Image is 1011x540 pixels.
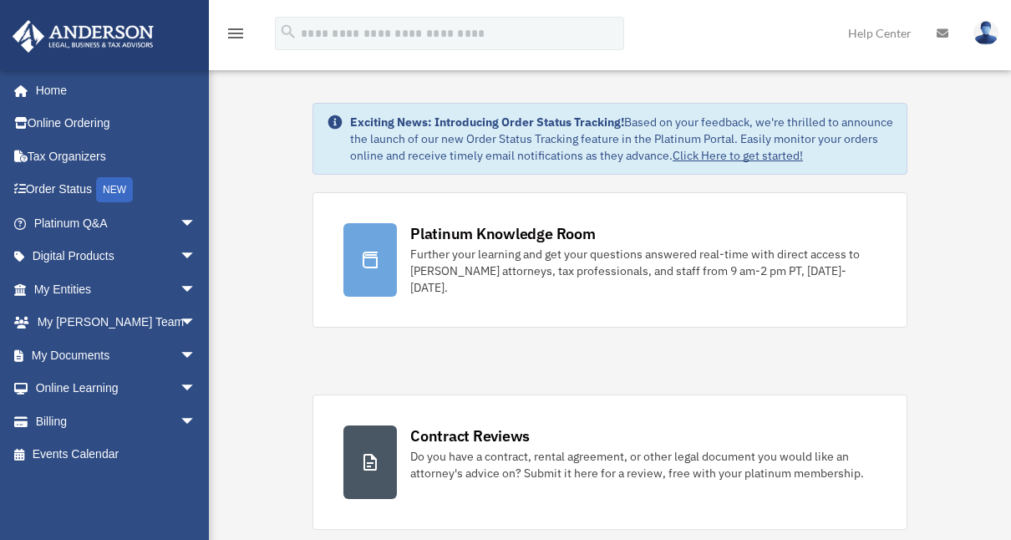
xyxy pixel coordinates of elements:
a: My Entitiesarrow_drop_down [12,273,221,306]
img: User Pic [973,21,998,45]
a: Online Learningarrow_drop_down [12,372,221,405]
div: Do you have a contract, rental agreement, or other legal document you would like an attorney's ad... [410,448,876,481]
a: Contract Reviews Do you have a contract, rental agreement, or other legal document you would like... [312,395,907,530]
a: My [PERSON_NAME] Teamarrow_drop_down [12,306,221,339]
a: Click Here to get started! [673,148,803,163]
i: menu [226,23,246,43]
a: Events Calendar [12,438,221,471]
a: Order StatusNEW [12,173,221,207]
span: arrow_drop_down [180,372,213,406]
strong: Exciting News: Introducing Order Status Tracking! [350,115,624,130]
span: arrow_drop_down [180,206,213,241]
a: Home [12,74,213,107]
div: Further your learning and get your questions answered real-time with direct access to [PERSON_NAM... [410,246,876,296]
i: search [279,23,297,41]
a: Billingarrow_drop_down [12,405,221,438]
span: arrow_drop_down [180,240,213,274]
span: arrow_drop_down [180,306,213,340]
span: arrow_drop_down [180,405,213,439]
span: arrow_drop_down [180,273,213,307]
a: Platinum Q&Aarrow_drop_down [12,206,221,240]
a: My Documentsarrow_drop_down [12,339,221,372]
span: arrow_drop_down [180,339,213,373]
div: Platinum Knowledge Room [410,223,596,244]
div: Contract Reviews [410,425,530,446]
a: Online Ordering [12,107,221,140]
a: menu [226,29,246,43]
a: Digital Productsarrow_drop_down [12,240,221,273]
div: Based on your feedback, we're thrilled to announce the launch of our new Order Status Tracking fe... [350,114,893,164]
a: Tax Organizers [12,140,221,173]
img: Anderson Advisors Platinum Portal [8,20,159,53]
a: Platinum Knowledge Room Further your learning and get your questions answered real-time with dire... [312,192,907,328]
div: NEW [96,177,133,202]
